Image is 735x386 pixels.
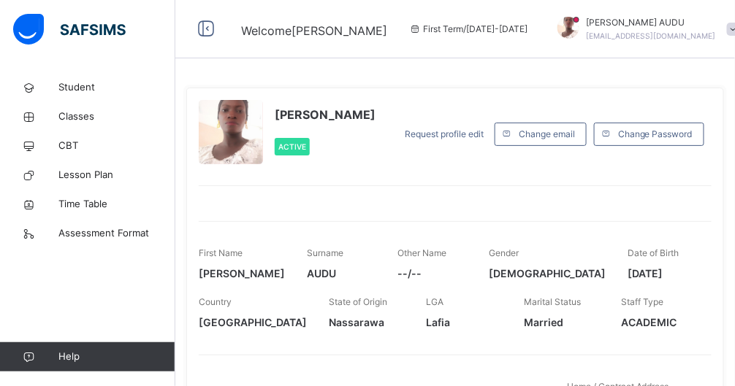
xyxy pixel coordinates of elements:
[329,296,387,307] span: State of Origin
[622,314,698,330] span: ACADEMIC
[58,350,175,364] span: Help
[199,314,307,330] span: [GEOGRAPHIC_DATA]
[241,23,387,38] span: Welcome [PERSON_NAME]
[307,247,343,258] span: Surname
[398,266,468,281] span: --/--
[199,296,232,307] span: Country
[618,128,693,141] span: Change Password
[409,23,528,36] span: session/term information
[58,226,175,241] span: Assessment Format
[329,314,405,330] span: Nassarawa
[405,128,484,141] span: Request profile edit
[58,139,175,153] span: CBT
[278,142,306,151] span: Active
[489,266,606,281] span: [DEMOGRAPHIC_DATA]
[58,168,175,182] span: Lesson Plan
[427,296,444,307] span: LGA
[524,314,600,330] span: Married
[628,247,679,258] span: Date of Birth
[489,247,519,258] span: Gender
[58,109,175,124] span: Classes
[524,296,581,307] span: Marital Status
[398,247,447,258] span: Other Name
[628,266,697,281] span: [DATE]
[519,128,575,141] span: Change email
[13,14,126,45] img: safsims
[587,31,716,40] span: [EMAIL_ADDRESS][DOMAIN_NAME]
[427,314,503,330] span: Lafia
[58,80,175,95] span: Student
[275,106,376,123] span: [PERSON_NAME]
[199,266,285,281] span: [PERSON_NAME]
[307,266,376,281] span: AUDU
[199,247,243,258] span: First Name
[587,16,716,29] span: [PERSON_NAME] AUDU
[622,296,664,307] span: Staff Type
[58,197,175,212] span: Time Table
